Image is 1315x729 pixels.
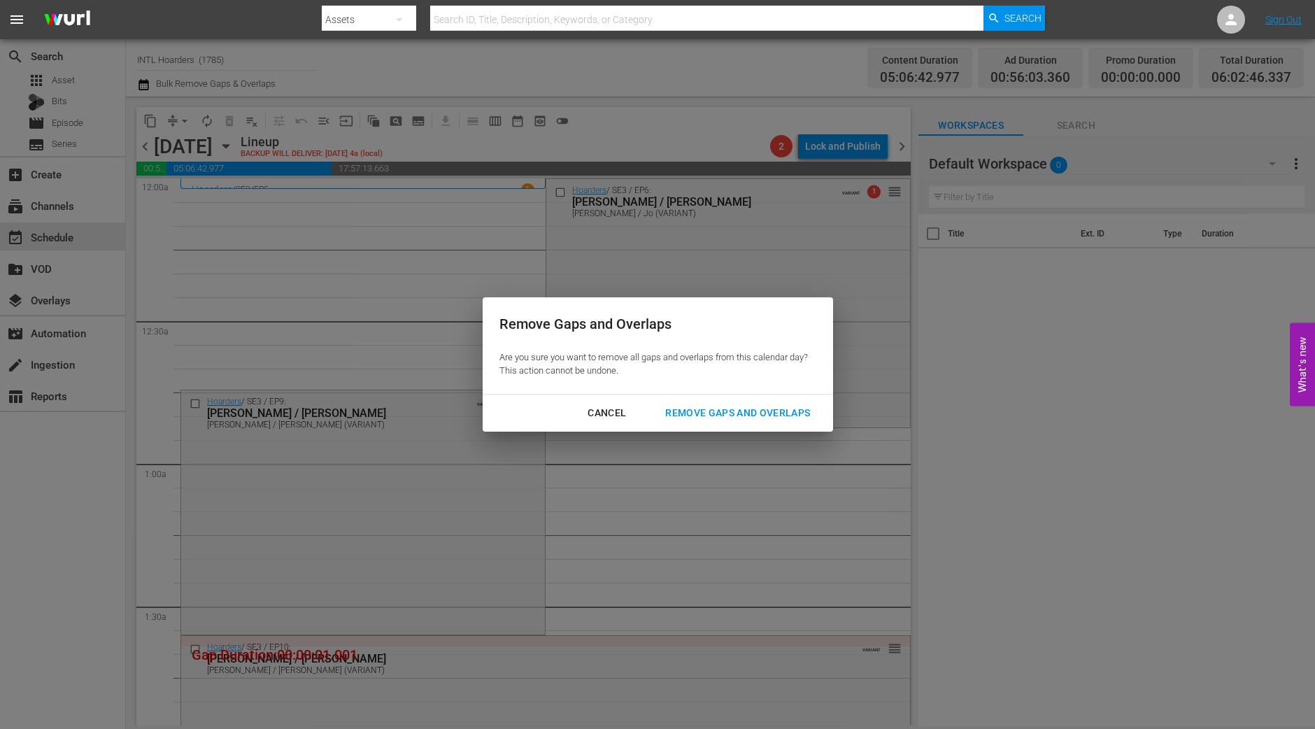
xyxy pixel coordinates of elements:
p: Are you sure you want to remove all gaps and overlaps from this calendar day? [499,351,808,364]
button: Open Feedback Widget [1290,323,1315,406]
p: This action cannot be undone. [499,364,808,378]
div: Cancel [576,404,637,422]
button: Remove Gaps and Overlaps [648,400,827,426]
button: Cancel [571,400,643,426]
a: Sign Out [1265,14,1302,25]
div: Remove Gaps and Overlaps [654,404,821,422]
div: Remove Gaps and Overlaps [499,314,808,334]
span: menu [8,11,25,28]
span: Search [1004,6,1042,31]
img: ans4CAIJ8jUAAAAAAAAAAAAAAAAAAAAAAAAgQb4GAAAAAAAAAAAAAAAAAAAAAAAAJMjXAAAAAAAAAAAAAAAAAAAAAAAAgAT5G... [34,3,101,36]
